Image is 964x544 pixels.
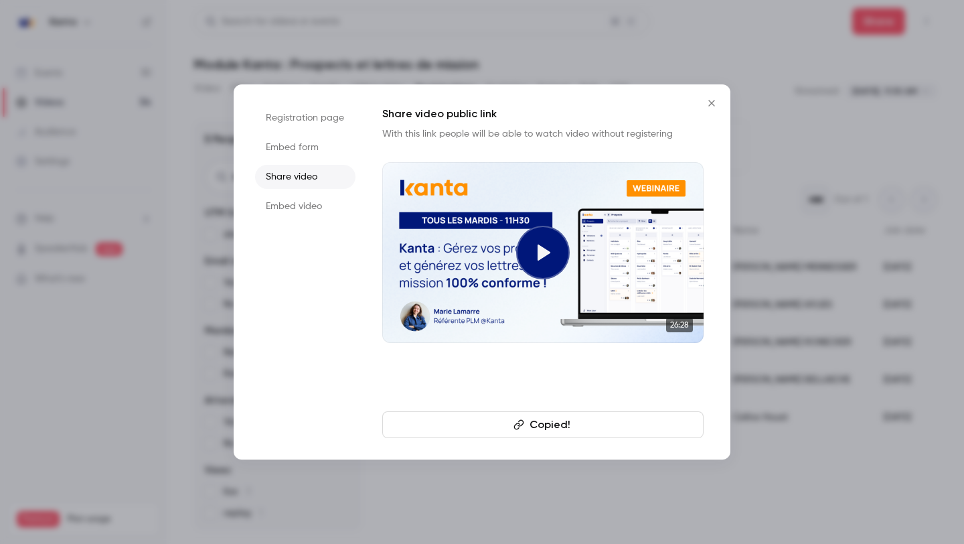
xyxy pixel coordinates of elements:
[382,411,704,438] button: Copied!
[255,135,355,159] li: Embed form
[255,165,355,189] li: Share video
[382,162,704,343] a: 26:28
[666,318,693,332] span: 26:28
[382,127,704,141] p: With this link people will be able to watch video without registering
[698,90,725,117] button: Close
[255,106,355,130] li: Registration page
[382,106,704,122] h1: Share video public link
[255,194,355,218] li: Embed video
